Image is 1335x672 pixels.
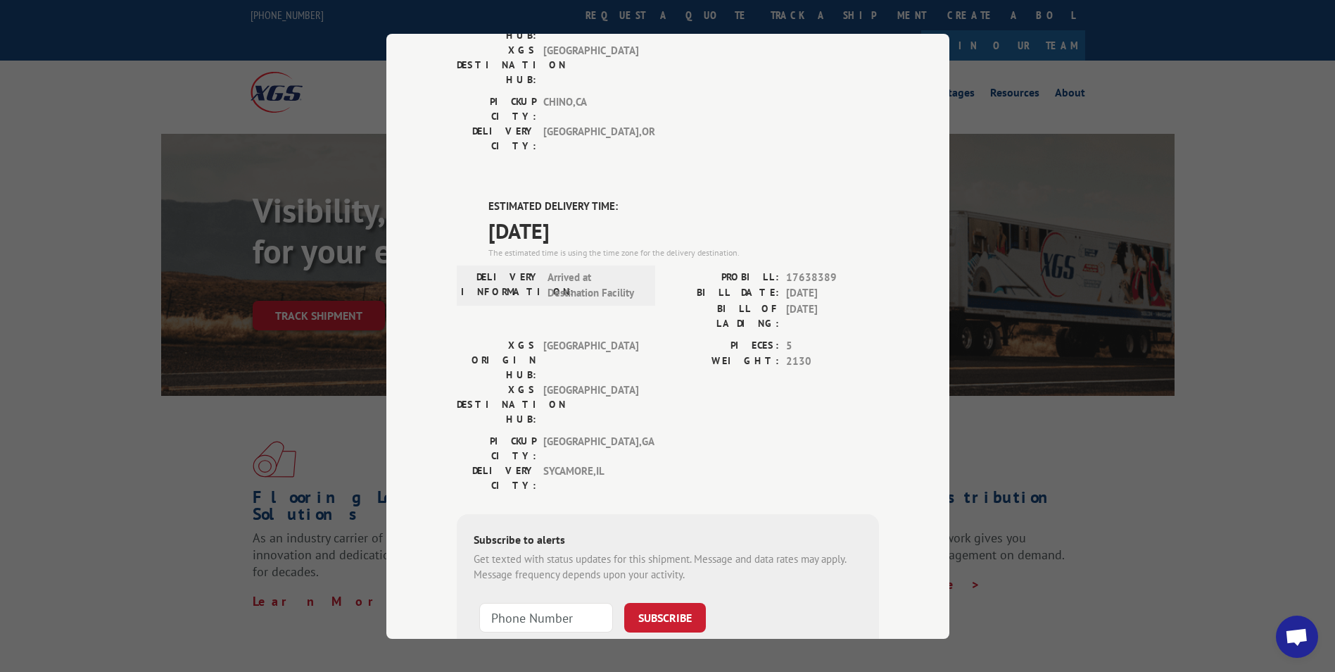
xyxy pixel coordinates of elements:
[668,269,779,285] label: PROBILL:
[786,285,879,301] span: [DATE]
[668,301,779,330] label: BILL OF LADING:
[457,337,536,382] label: XGS ORIGIN HUB:
[461,269,540,301] label: DELIVERY INFORMATION:
[474,530,862,551] div: Subscribe to alerts
[457,433,536,463] label: PICKUP CITY:
[543,433,638,463] span: [GEOGRAPHIC_DATA] , GA
[488,214,879,246] span: [DATE]
[488,246,879,259] div: The estimated time is using the time zone for the delivery destination.
[543,382,638,426] span: [GEOGRAPHIC_DATA]
[786,354,879,370] span: 2130
[543,43,638,87] span: [GEOGRAPHIC_DATA]
[543,94,638,124] span: CHINO , CA
[488,199,879,215] label: ESTIMATED DELIVERY TIME:
[457,43,536,87] label: XGS DESTINATION HUB:
[474,551,862,583] div: Get texted with status updates for this shipment. Message and data rates may apply. Message frequ...
[786,337,879,354] span: 5
[548,269,643,301] span: Arrived at Destination Facility
[479,602,613,632] input: Phone Number
[668,337,779,354] label: PIECES:
[543,124,638,154] span: [GEOGRAPHIC_DATA] , OR
[457,382,536,426] label: XGS DESTINATION HUB:
[1276,616,1318,658] div: Open chat
[786,269,879,285] span: 17638389
[786,301,879,330] span: [DATE]
[457,94,536,124] label: PICKUP CITY:
[457,463,536,492] label: DELIVERY CITY:
[543,463,638,492] span: SYCAMORE , IL
[543,337,638,382] span: [GEOGRAPHIC_DATA]
[457,124,536,154] label: DELIVERY CITY:
[668,354,779,370] label: WEIGHT:
[668,285,779,301] label: BILL DATE:
[624,602,706,632] button: SUBSCRIBE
